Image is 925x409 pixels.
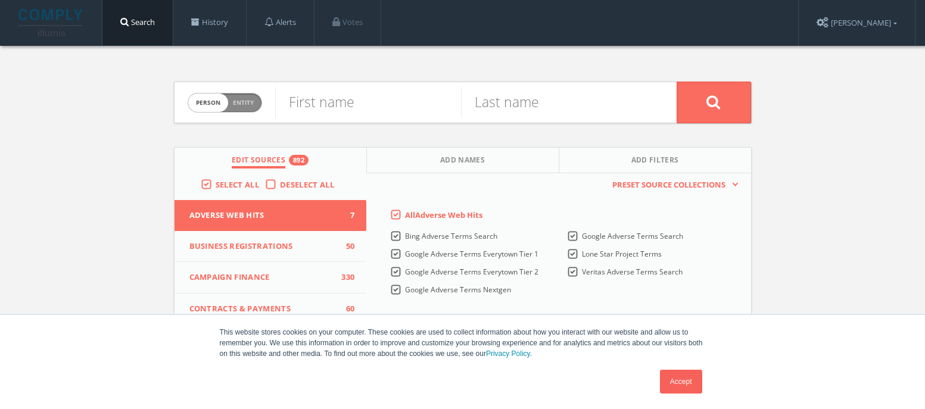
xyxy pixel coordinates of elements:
[232,155,285,168] span: Edit Sources
[189,271,337,283] span: Campaign Finance
[175,231,367,263] button: Business Registrations50
[189,303,337,315] span: Contracts & Payments
[606,179,739,191] button: Preset Source Collections
[233,98,254,107] span: Entity
[175,200,367,231] button: Adverse Web Hits7
[337,241,354,252] span: 50
[486,349,530,358] a: Privacy Policy
[631,155,679,168] span: Add Filters
[440,155,485,168] span: Add Names
[188,93,228,112] span: person
[405,210,482,220] span: All Adverse Web Hits
[189,241,337,252] span: Business Registrations
[606,179,731,191] span: Preset Source Collections
[367,148,559,173] button: Add Names
[405,231,497,241] span: Bing Adverse Terms Search
[280,179,334,190] span: Deselect All
[216,179,259,190] span: Select All
[405,249,538,259] span: Google Adverse Terms Everytown Tier 1
[175,294,367,325] button: Contracts & Payments60
[405,267,538,277] span: Google Adverse Terms Everytown Tier 2
[337,303,354,315] span: 60
[289,155,309,166] div: 892
[582,249,662,259] span: Lone Star Project Terms
[189,210,337,221] span: Adverse Web Hits
[337,210,354,221] span: 7
[559,148,751,173] button: Add Filters
[175,262,367,294] button: Campaign Finance330
[220,327,706,359] p: This website stores cookies on your computer. These cookies are used to collect information about...
[18,9,85,36] img: illumis
[337,271,354,283] span: 330
[660,370,702,394] a: Accept
[582,267,683,277] span: Veritas Adverse Terms Search
[175,148,367,173] button: Edit Sources892
[405,285,511,295] span: Google Adverse Terms Nextgen
[582,231,683,241] span: Google Adverse Terms Search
